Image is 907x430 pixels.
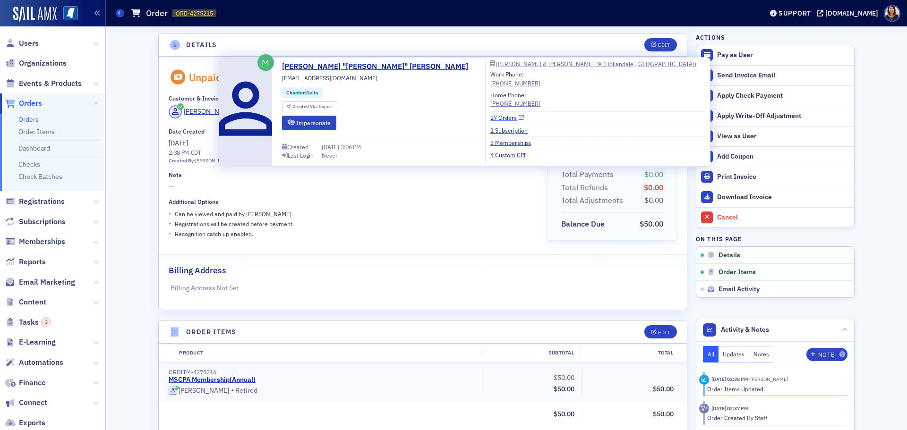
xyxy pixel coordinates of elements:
div: Cancel [717,213,849,222]
h4: Details [186,40,217,50]
span: Created Via : [292,103,319,110]
p: Can be viewed and paid by [PERSON_NAME] . [175,210,293,218]
div: View as User [717,132,849,141]
span: Noma Burge [748,376,788,382]
span: Activity & Notes [721,325,769,335]
div: Activity [699,404,709,413]
a: Orders [18,115,39,124]
a: Connect [5,397,47,408]
a: Finance [5,378,46,388]
button: Pay as User [696,45,854,65]
span: Events & Products [19,78,82,89]
time: 10/7/2025 02:37 PM [711,405,748,412]
time: 2:38 PM [169,149,189,156]
span: Content [19,297,46,307]
a: Memberships [5,236,65,247]
h1: Order [146,8,168,19]
div: [PERSON_NAME] & [PERSON_NAME] PA (Hollandale, [GEOGRAPHIC_DATA]) [496,61,696,67]
p: Registrations will be created before payment. [175,219,294,228]
img: SailAMX [13,7,57,22]
div: Order Created By Staff [707,413,841,422]
div: Import [292,104,333,110]
span: Created By: [169,157,195,164]
div: Subtotal [481,349,581,357]
div: Edit [658,42,670,48]
a: Automations [5,357,63,368]
div: Total [581,349,680,357]
span: Memberships [19,236,65,247]
span: $50.00 [554,410,574,418]
div: Retired [169,386,475,395]
button: Cancel [696,207,854,228]
div: Created [287,144,308,150]
button: All [703,346,719,363]
a: 1 Subscription [490,126,535,135]
button: Add Coupon [696,146,854,167]
span: Registrations [19,196,65,207]
span: • [231,386,234,395]
span: Profile [884,5,900,22]
a: Email Marketing [5,277,75,287]
div: Work Phone: [490,70,540,87]
div: Never [322,151,338,160]
div: Note [818,352,834,357]
span: Automations [19,357,63,368]
span: Finance [19,378,46,388]
span: $0.00 [644,183,663,192]
div: Pay as User [717,51,849,59]
span: Total Refunds [561,182,611,194]
a: Events & Products [5,78,82,89]
div: Print Invoice [717,173,849,181]
button: Send Invoice Email [696,65,854,85]
div: 3 [41,317,51,327]
a: [PERSON_NAME] [169,105,234,118]
button: Edit [644,38,677,51]
span: Orders [19,98,42,109]
button: Apply Check Payment [696,85,854,106]
div: Additional Options [169,198,218,205]
span: 3:06 PM [341,143,361,151]
div: Home Phone: [490,91,540,108]
a: Registrations [5,196,65,207]
div: Activity [699,375,709,385]
a: Print Invoice [696,167,854,187]
a: Chapter:Delta [286,89,318,97]
span: Users [19,38,39,49]
a: [PERSON_NAME] "[PERSON_NAME]" [PERSON_NAME] [282,61,475,72]
span: $50.00 [653,410,674,418]
h4: On this page [696,235,855,243]
h4: Actions [696,33,725,42]
a: Order Items [18,127,55,136]
a: Download Invoice [696,187,854,207]
span: CDT [189,149,201,156]
a: 27 Orders [490,113,524,122]
a: [PHONE_NUMBER] [490,99,540,108]
span: — [169,182,534,192]
button: [DOMAIN_NAME] [817,10,881,17]
a: Exports [5,418,45,428]
h4: Order Items [186,327,236,337]
a: E-Learning [5,337,56,347]
button: Note [806,348,847,361]
span: Organizations [19,58,67,68]
span: Total Payments [561,169,617,180]
div: Balance Due [561,219,605,230]
span: [DATE] [169,139,188,147]
a: [PHONE_NUMBER] [490,79,540,87]
span: Email Marketing [19,277,75,287]
div: [PERSON_NAME] [179,387,229,395]
span: Email Activity [719,285,760,294]
span: [EMAIL_ADDRESS][DOMAIN_NAME] [282,74,377,82]
a: Users [5,38,39,49]
span: $0.00 [644,169,663,179]
a: MSCPA Membership(Annual) [169,376,256,384]
div: Total Refunds [561,182,608,194]
a: [PERSON_NAME] [169,387,229,395]
span: • [169,219,171,228]
span: Order Items [719,268,756,277]
p: Billing Address Not Set [171,283,676,293]
div: Customer & Invoicee [169,95,225,102]
img: SailAMX [63,6,78,21]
